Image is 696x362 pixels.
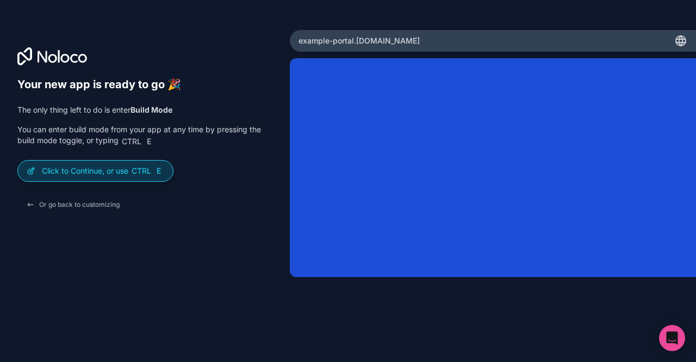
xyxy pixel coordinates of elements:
div: Open Intercom Messenger [659,325,685,351]
span: E [154,167,163,175]
span: Ctrl [121,137,142,146]
span: E [145,137,153,146]
button: Or go back to customizing [17,195,128,214]
span: example-portal .[DOMAIN_NAME] [299,35,420,46]
h6: Your new app is ready to go 🎉 [17,78,261,91]
p: You can enter build mode from your app at any time by pressing the build mode toggle, or typing [17,124,261,146]
span: Ctrl [130,166,152,176]
p: Click to Continue, or use [42,165,164,176]
p: The only thing left to do is enter [17,105,261,115]
strong: Build Mode [130,105,172,114]
iframe: App Preview [290,58,696,277]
